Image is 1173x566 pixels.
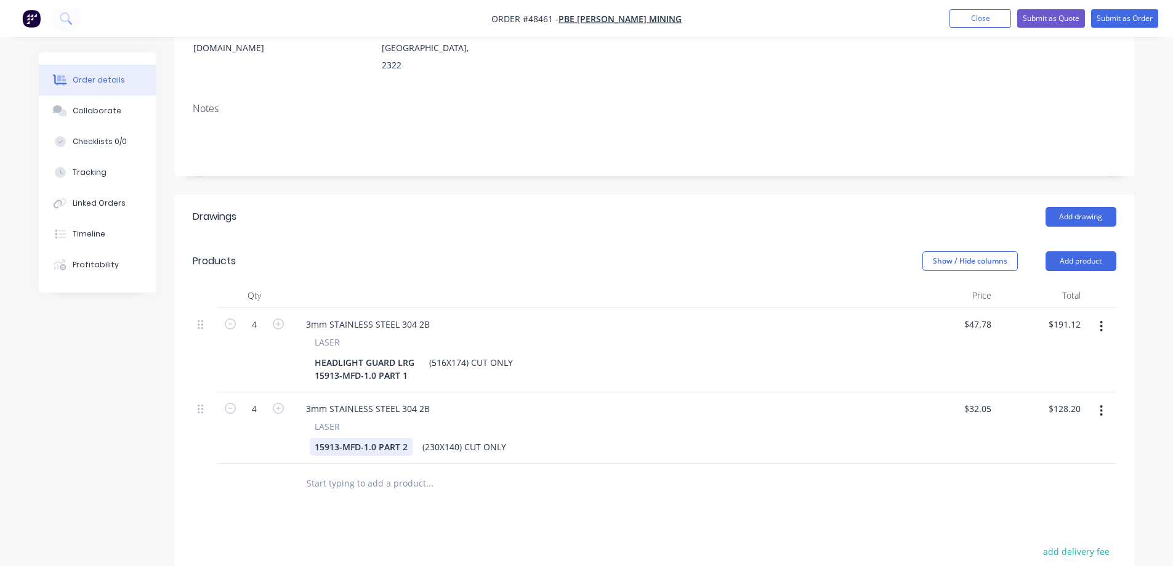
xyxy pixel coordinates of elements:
div: Notes [193,103,1116,115]
button: Checklists 0/0 [39,126,156,157]
div: Total [996,283,1086,308]
div: Collaborate [73,105,121,116]
div: (516X174) CUT ONLY [424,354,518,371]
button: Collaborate [39,95,156,126]
div: HEADLIGHT GUARD LRG 15913-MFD-1.0 PART 1 [310,354,419,384]
div: [EMAIL_ADDRESS][DOMAIN_NAME] [193,22,296,57]
div: TOMAGO, [GEOGRAPHIC_DATA], [GEOGRAPHIC_DATA], 2322 [382,5,484,74]
div: 15913-MFD-1.0 PART 2 [310,438,413,456]
button: add delivery fee [1037,543,1116,560]
input: Start typing to add a product... [306,471,552,496]
button: Add product [1046,251,1116,271]
span: LASER [315,420,340,433]
div: Tracking [73,167,107,178]
span: Order #48461 - [491,13,558,25]
button: Submit as Quote [1017,9,1085,28]
button: Order details [39,65,156,95]
div: Drawings [193,209,236,224]
button: Timeline [39,219,156,249]
span: LASER [315,336,340,349]
div: Profitability [73,259,119,270]
button: Close [949,9,1011,28]
div: Order details [73,75,125,86]
div: Checklists 0/0 [73,136,127,147]
button: Show / Hide columns [922,251,1018,271]
div: Products [193,254,236,269]
button: Linked Orders [39,188,156,219]
div: Linked Orders [73,198,126,209]
div: 3mm STAINLESS STEEL 304 2B [296,400,440,418]
img: Factory [22,9,41,28]
div: Qty [217,283,291,308]
button: Tracking [39,157,156,188]
a: PBE [PERSON_NAME] MINING [558,13,682,25]
button: Add drawing [1046,207,1116,227]
div: Timeline [73,228,105,240]
div: Price [907,283,996,308]
button: Submit as Order [1091,9,1158,28]
div: (230X140) CUT ONLY [417,438,511,456]
button: Profitability [39,249,156,280]
div: 3mm STAINLESS STEEL 304 2B [296,315,440,333]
